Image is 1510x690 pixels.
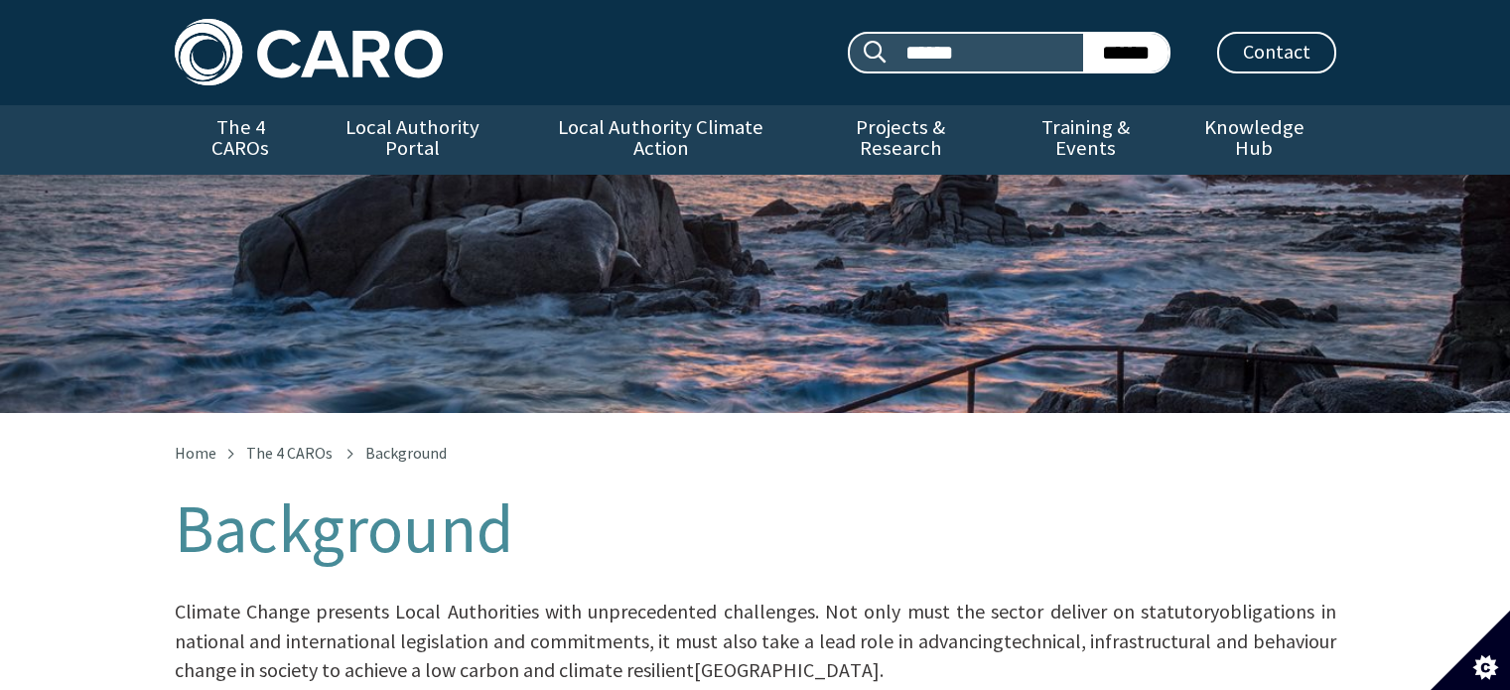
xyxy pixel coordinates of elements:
a: Projects & Research [802,105,999,175]
h1: Background [175,492,1336,566]
a: Training & Events [999,105,1172,175]
a: The 4 CAROs [246,443,333,463]
button: Set cookie preferences [1431,611,1510,690]
span: Climate Change presents Local Authorities with unprecedented challenges. Not only must the sector... [175,599,1220,623]
span: ​ [175,612,1336,679]
a: Local Authority Climate Action [519,105,802,175]
span: technical, infrastructural and behaviour change in society to achieve a low carbon and climate re... [175,627,1336,681]
a: Contact [1217,32,1336,73]
img: Caro logo [175,19,443,85]
a: The 4 CAROs [175,105,307,175]
a: Local Authority Portal [307,105,519,175]
a: Home [175,443,216,463]
a: Knowledge Hub [1172,105,1335,175]
span: [GEOGRAPHIC_DATA]. [694,657,884,682]
span: Background [365,443,447,463]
